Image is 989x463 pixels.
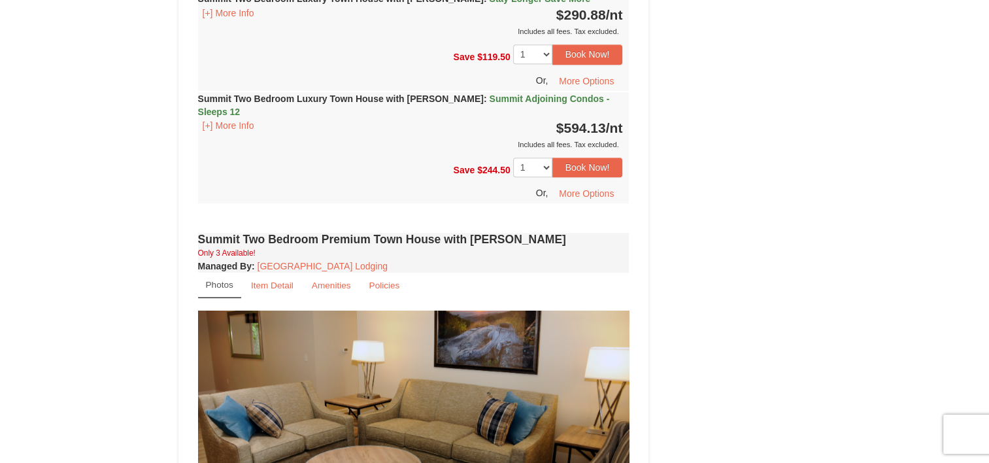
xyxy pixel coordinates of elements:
span: Save [453,164,475,175]
span: : [484,94,487,104]
button: [+] More Info [198,6,259,20]
small: Policies [369,281,399,290]
strong: Summit Two Bedroom Luxury Town House with [PERSON_NAME] [198,94,610,117]
small: Item Detail [251,281,293,290]
button: More Options [550,184,622,203]
small: Amenities [312,281,351,290]
h4: Summit Two Bedroom Premium Town House with [PERSON_NAME] [198,233,629,246]
a: Photos [198,273,241,298]
button: [+] More Info [198,118,259,133]
span: $244.50 [477,164,511,175]
span: Or, [536,188,548,198]
span: Save [453,52,475,62]
span: Managed By [198,261,252,271]
div: Includes all fees. Tax excluded. [198,138,623,151]
button: Book Now! [552,44,623,64]
button: More Options [550,71,622,91]
span: /nt [606,7,623,22]
small: Only 3 Available! [198,249,256,258]
button: Book Now! [552,158,623,177]
div: Includes all fees. Tax excluded. [198,25,623,38]
span: /nt [606,120,623,135]
a: [GEOGRAPHIC_DATA] Lodging [258,261,388,271]
a: Item Detail [243,273,302,298]
span: Summit Adjoining Condos - Sleeps 12 [198,94,610,117]
span: Or, [536,75,548,85]
strong: : [198,261,255,271]
a: Amenities [303,273,360,298]
span: $594.13 [556,120,606,135]
span: $290.88 [556,7,606,22]
small: Photos [206,280,233,290]
a: Policies [360,273,408,298]
span: $119.50 [477,52,511,62]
